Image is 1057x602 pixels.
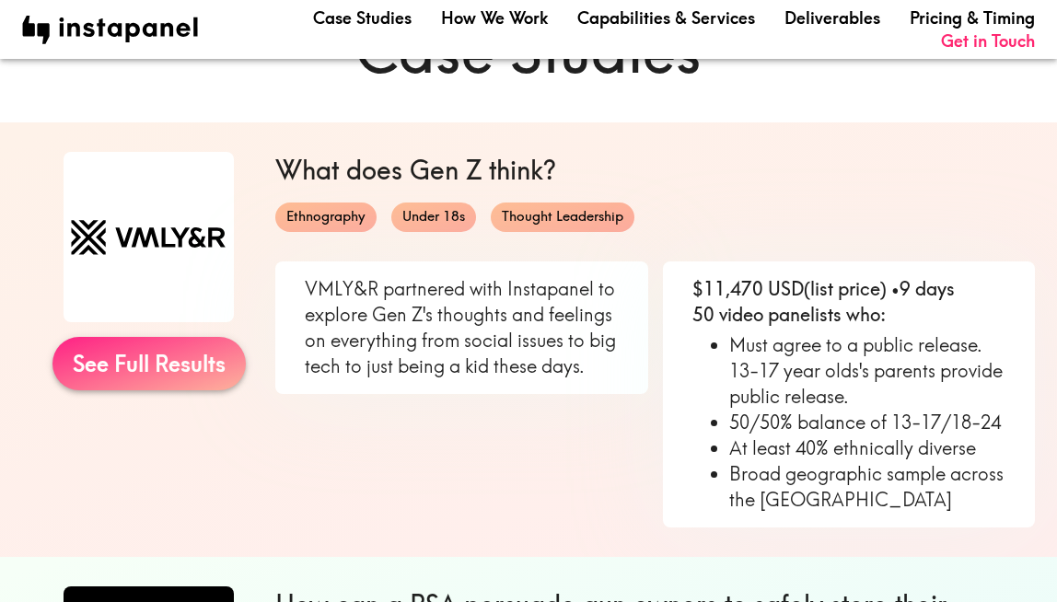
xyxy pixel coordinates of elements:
a: How We Work [441,6,548,29]
span: Ethnography [275,207,377,226]
a: Get in Touch [941,29,1035,52]
li: Broad geographic sample across the [GEOGRAPHIC_DATA] [729,461,1006,513]
li: Must agree to a public release. 13-17 year olds's parents provide public release. [729,332,1006,410]
p: VMLY&R partnered with Instapanel to explore Gen Z's thoughts and feelings on everything from soci... [305,276,619,379]
a: Pricing & Timing [910,6,1035,29]
a: Deliverables [784,6,880,29]
a: See Full Results [52,337,246,390]
a: Case Studies [313,6,412,29]
li: 50/50% balance of 13-17/18-24 [729,410,1006,435]
img: VMLY&R logo [64,152,234,322]
p: $11,470 USD (list price) • 9 days 50 video panelists who: [692,276,1006,328]
span: Under 18s [391,207,476,226]
span: Thought Leadership [491,207,634,226]
img: instapanel [22,16,198,44]
h6: What does Gen Z think? [275,152,1035,188]
a: Capabilities & Services [577,6,755,29]
li: At least 40% ethnically diverse [729,435,1006,461]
